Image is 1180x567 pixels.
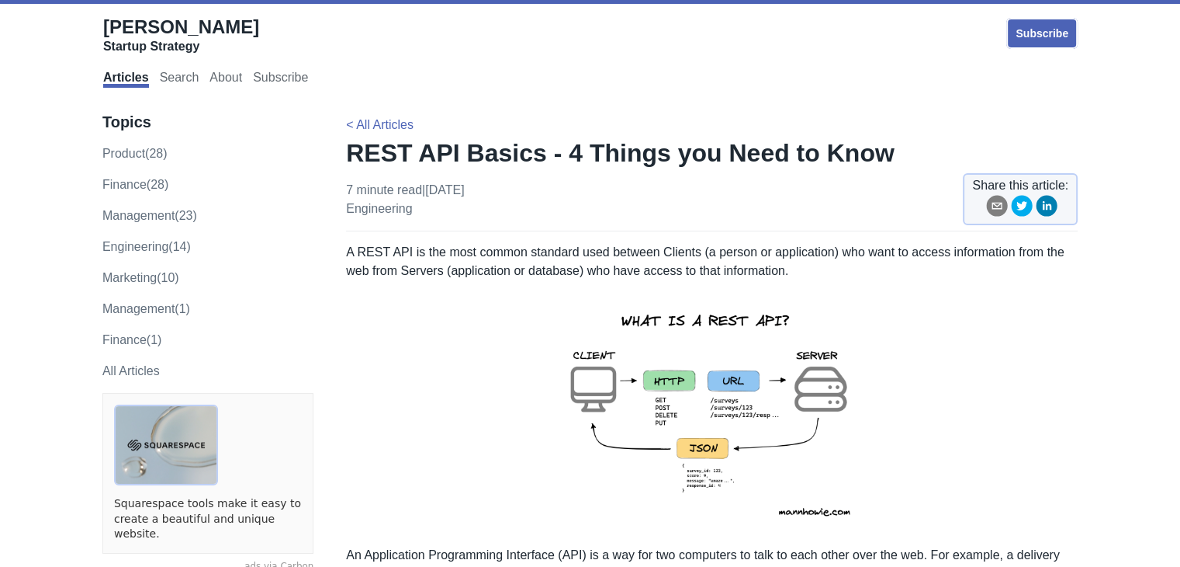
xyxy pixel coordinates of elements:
a: marketing(10) [102,271,179,284]
a: Search [160,71,199,88]
h3: Topics [102,113,313,132]
p: A REST API is the most common standard used between Clients (a person or application) who want to... [346,243,1078,280]
a: Squarespace tools make it easy to create a beautiful and unique website. [114,496,302,542]
span: [PERSON_NAME] [103,16,259,37]
a: management(23) [102,209,197,222]
p: 7 minute read | [DATE] [346,181,464,218]
img: ads via Carbon [114,405,218,485]
a: All Articles [102,364,160,377]
button: email [986,195,1008,222]
a: engineering(14) [102,240,191,253]
span: Share this article: [972,176,1068,195]
a: About [209,71,242,88]
div: Startup Strategy [103,39,259,54]
a: Finance(1) [102,333,161,346]
a: finance(28) [102,178,168,191]
a: < All Articles [346,118,414,131]
a: product(28) [102,147,168,160]
a: Subscribe [253,71,308,88]
a: Subscribe [1006,18,1078,49]
h1: REST API Basics - 4 Things you Need to Know [346,137,1078,169]
a: engineering [346,202,412,215]
a: Articles [103,71,149,88]
button: linkedin [1036,195,1057,222]
a: Management(1) [102,302,190,315]
button: twitter [1011,195,1033,222]
a: [PERSON_NAME]Startup Strategy [103,16,259,54]
img: rest-api [542,293,882,534]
